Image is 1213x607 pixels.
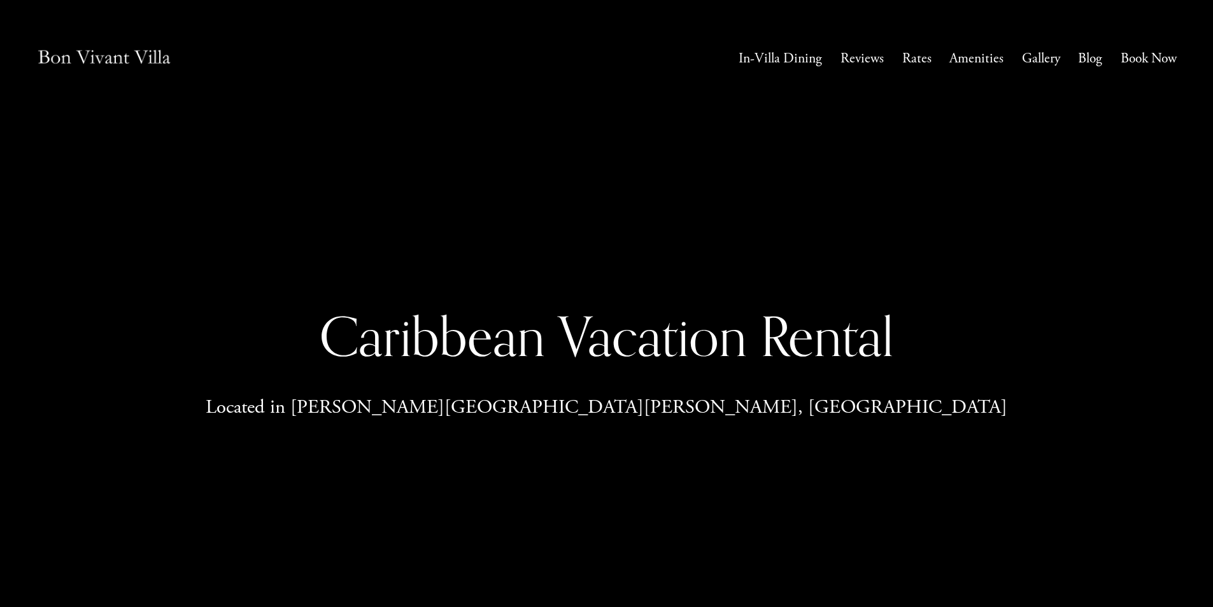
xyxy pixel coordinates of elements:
a: Book Now [1121,46,1177,71]
a: Gallery [1022,46,1060,71]
p: Located in [PERSON_NAME][GEOGRAPHIC_DATA][PERSON_NAME], [GEOGRAPHIC_DATA] [180,392,1033,423]
a: Blog [1078,46,1102,71]
a: Amenities [949,46,1004,71]
a: Reviews [841,46,884,71]
h1: Caribbean Vacation Rental [180,303,1033,369]
a: Rates [902,46,932,71]
img: Caribbean Vacation Rental | Bon Vivant Villa [36,36,172,82]
a: In-Villa Dining [739,46,822,71]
